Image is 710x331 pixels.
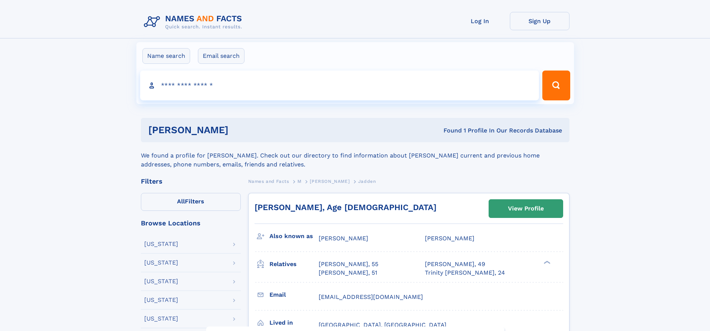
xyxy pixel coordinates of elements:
[144,316,178,322] div: [US_STATE]
[248,177,289,186] a: Names and Facts
[336,127,562,135] div: Found 1 Profile In Our Records Database
[542,260,551,265] div: ❯
[269,230,319,243] h3: Also known as
[144,260,178,266] div: [US_STATE]
[198,48,244,64] label: Email search
[144,278,178,284] div: [US_STATE]
[141,220,241,227] div: Browse Locations
[450,12,510,30] a: Log In
[141,12,248,32] img: Logo Names and Facts
[142,48,190,64] label: Name search
[310,179,350,184] span: [PERSON_NAME]
[508,200,544,217] div: View Profile
[140,71,539,100] input: search input
[425,260,485,268] a: [PERSON_NAME], 49
[269,258,319,271] h3: Relatives
[269,288,319,301] h3: Email
[141,142,569,169] div: We found a profile for [PERSON_NAME]. Check out our directory to find information about [PERSON_N...
[144,241,178,247] div: [US_STATE]
[425,235,474,242] span: [PERSON_NAME]
[319,321,446,328] span: [GEOGRAPHIC_DATA], [GEOGRAPHIC_DATA]
[310,177,350,186] a: [PERSON_NAME]
[141,178,241,185] div: Filters
[319,260,378,268] a: [PERSON_NAME], 55
[319,235,368,242] span: [PERSON_NAME]
[297,179,302,184] span: M
[425,269,505,277] a: Trinity [PERSON_NAME], 24
[489,200,563,218] a: View Profile
[319,293,423,300] span: [EMAIL_ADDRESS][DOMAIN_NAME]
[319,269,377,277] a: [PERSON_NAME], 51
[269,316,319,329] h3: Lived in
[542,71,570,100] button: Search Button
[358,179,376,184] span: Jadden
[297,177,302,186] a: M
[510,12,569,30] a: Sign Up
[255,203,436,212] a: [PERSON_NAME], Age [DEMOGRAPHIC_DATA]
[148,125,336,135] h1: [PERSON_NAME]
[177,198,185,205] span: All
[144,297,178,303] div: [US_STATE]
[141,193,241,211] label: Filters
